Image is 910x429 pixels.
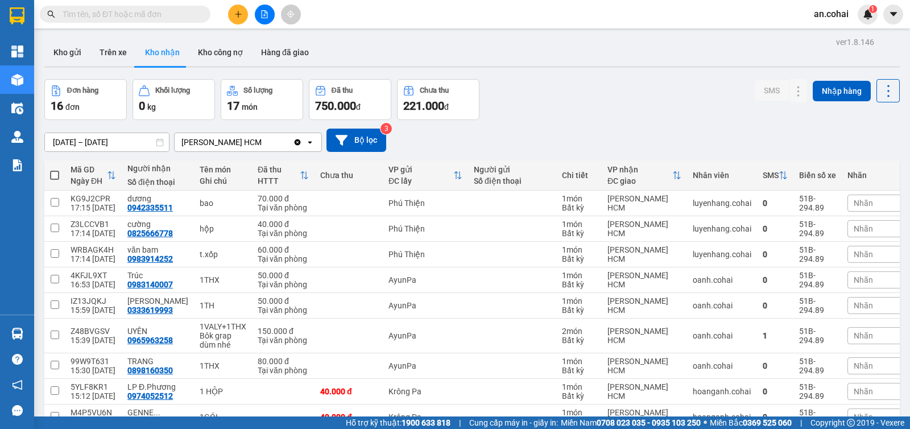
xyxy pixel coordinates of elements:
div: 51B-294.89 [799,245,836,263]
div: Tại văn phòng [258,306,309,315]
div: Krông Pa [388,412,462,422]
div: Bôk grap dùm nhé [200,331,246,349]
div: AyunPa [388,275,462,284]
div: 0333619993 [127,306,173,315]
div: 99W9T631 [71,357,116,366]
div: 1 [763,331,788,340]
span: search [47,10,55,18]
div: 1 món [562,220,596,229]
div: 51B-294.89 [799,271,836,289]
div: Bất kỳ [562,229,596,238]
div: Tên món [200,165,246,174]
div: 1 món [562,357,596,366]
sup: 1 [869,5,877,13]
span: Nhãn [854,331,873,340]
div: Chi tiết [562,171,596,180]
button: Đã thu750.000đ [309,79,391,120]
div: Bất kỳ [562,366,596,375]
button: Bộ lọc [326,129,386,152]
div: [PERSON_NAME] HCM [607,408,681,426]
div: Phú Thiện [388,199,462,208]
div: Phú Thiện [388,224,462,233]
div: oanh.cohai [693,361,751,370]
div: Chưa thu [320,171,377,180]
span: đ [356,102,361,112]
div: Bất kỳ [562,203,596,212]
div: Tại văn phòng [258,254,309,263]
span: đơn [65,102,80,112]
strong: 0369 525 060 [743,418,792,427]
span: 17 [227,99,239,113]
div: 15:12 [DATE] [71,391,116,401]
div: LP Đ.Phương [127,382,188,391]
span: message [12,405,23,416]
div: 50.000 đ [258,296,309,306]
div: 70.000 đ [258,194,309,203]
svg: Clear value [293,138,302,147]
div: AyunPa [388,301,462,310]
sup: 3 [380,123,392,134]
div: 51B-294.89 [799,296,836,315]
div: 0825666778 [127,229,173,238]
div: 5YLF8KR1 [71,382,116,391]
div: 0 [763,275,788,284]
span: Miền Bắc [710,416,792,429]
input: Tìm tên, số ĐT hoặc mã đơn [63,8,197,20]
div: Khối lượng [155,86,190,94]
span: | [459,416,461,429]
span: 16 [51,99,63,113]
div: Tại văn phòng [258,229,309,238]
div: 0965963258 [127,336,173,345]
div: WRBAGK4H [71,245,116,254]
span: Miền Nam [561,416,701,429]
div: [PERSON_NAME] HCM [607,194,681,212]
div: Biển số xe [799,171,836,180]
div: Ghi chú [200,176,246,185]
span: file-add [260,10,268,18]
div: 0 [763,301,788,310]
div: 1 món [562,382,596,391]
div: Đã thu [332,86,353,94]
div: Ngày ĐH [71,176,107,185]
img: warehouse-icon [11,131,23,143]
span: 750.000 [315,99,356,113]
div: 0 [763,361,788,370]
div: Mã GD [71,165,107,174]
div: 80.000 đ [258,357,309,366]
span: plus [234,10,242,18]
span: Nhãn [854,301,873,310]
input: Select a date range. [45,133,169,151]
div: dương [127,194,188,203]
button: Kho nhận [136,39,189,66]
button: Kho công nợ [189,39,252,66]
div: 4KFJL9XT [71,271,116,280]
div: 0 [763,199,788,208]
th: Toggle SortBy [602,160,687,191]
div: 0983140007 [127,280,173,289]
input: Selected Trần Phú HCM. [263,137,264,148]
div: 0983914252 [127,254,173,263]
span: question-circle [12,354,23,365]
div: 17:14 [DATE] [71,254,116,263]
span: 1 [871,5,875,13]
div: AyunPa [388,361,462,370]
button: caret-down [883,5,903,24]
div: M4P5VU6N [71,408,116,417]
div: 1 món [562,296,596,306]
img: dashboard-icon [11,46,23,57]
div: Số lượng [243,86,272,94]
div: [PERSON_NAME] HCM [181,137,262,148]
img: warehouse-icon [11,102,23,114]
div: 15:39 [DATE] [71,336,116,345]
div: Bé Hòa [127,296,188,306]
th: Toggle SortBy [383,160,468,191]
div: oanh.cohai [693,301,751,310]
div: 51B-294.89 [799,327,836,345]
div: AyunPa [388,331,462,340]
th: Toggle SortBy [252,160,315,191]
span: an.cohai [805,7,858,21]
div: Phú Thiện [388,250,462,259]
img: solution-icon [11,159,23,171]
div: [PERSON_NAME] HCM [607,327,681,345]
div: Bất kỳ [562,306,596,315]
